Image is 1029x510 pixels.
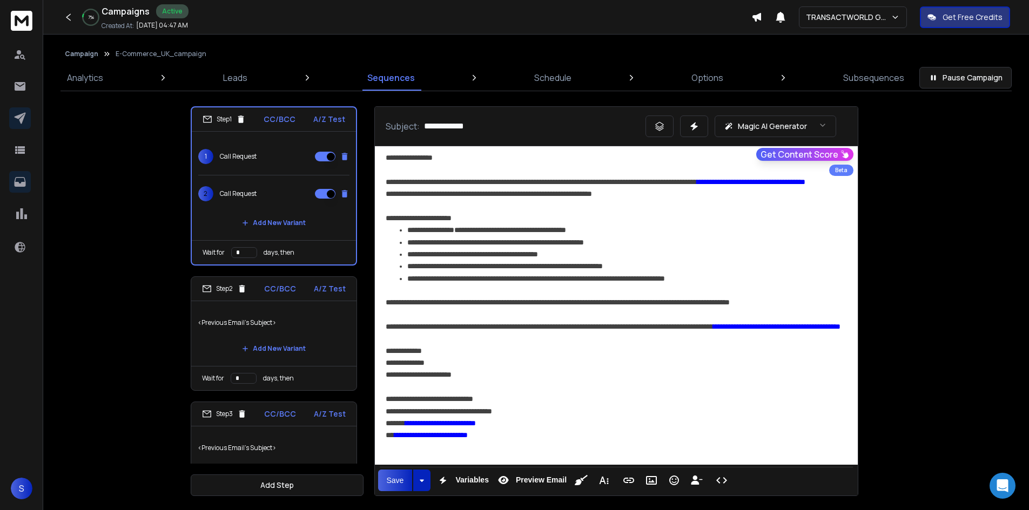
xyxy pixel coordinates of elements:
[264,114,295,125] p: CC/BCC
[715,115,836,137] button: Magic AI Generator
[738,121,807,132] p: Magic AI Generator
[60,65,110,91] a: Analytics
[203,248,225,257] p: Wait for
[264,283,296,294] p: CC/BCC
[618,470,639,491] button: Insert Link (Ctrl+K)
[198,308,350,338] p: <Previous Email's Subject>
[220,152,257,161] p: Call Request
[837,65,911,91] a: Subsequences
[453,475,491,485] span: Variables
[263,374,294,383] p: days, then
[594,470,614,491] button: More Text
[202,284,247,294] div: Step 2
[202,374,224,383] p: Wait for
[220,189,257,198] p: Call Request
[102,5,150,18] h1: Campaigns
[919,67,1012,89] button: Pause Campaign
[67,71,103,84] p: Analytics
[264,248,294,257] p: days, then
[11,478,32,499] button: S
[191,276,357,391] li: Step2CC/BCCA/Z Test<Previous Email's Subject>Add New VariantWait fordays, then
[203,114,246,124] div: Step 1
[571,470,591,491] button: Clean HTML
[528,65,578,91] a: Schedule
[920,6,1010,28] button: Get Free Credits
[664,470,684,491] button: Emoticons
[378,470,413,491] button: Save
[943,12,1003,23] p: Get Free Credits
[191,106,357,266] li: Step1CC/BCCA/Z Test1Call Request2Call RequestAdd New VariantWait fordays, then
[202,409,247,419] div: Step 3
[313,114,345,125] p: A/Z Test
[493,470,569,491] button: Preview Email
[687,470,707,491] button: Insert Unsubscribe Link
[367,71,415,84] p: Sequences
[198,186,213,201] span: 2
[233,212,314,234] button: Add New Variant
[534,71,571,84] p: Schedule
[990,473,1015,499] div: Open Intercom Messenger
[843,71,904,84] p: Subsequences
[65,50,98,58] button: Campaign
[641,470,662,491] button: Insert Image (Ctrl+P)
[217,65,254,91] a: Leads
[198,433,350,463] p: <Previous Email's Subject>
[433,470,491,491] button: Variables
[314,409,346,419] p: A/Z Test
[233,338,314,359] button: Add New Variant
[156,4,189,18] div: Active
[102,22,134,30] p: Created At:
[756,148,853,161] button: Get Content Score
[711,470,732,491] button: Code View
[264,409,296,419] p: CC/BCC
[806,12,891,23] p: TRANSACTWORLD GROUP
[198,149,213,164] span: 1
[691,71,723,84] p: Options
[829,165,853,176] div: Beta
[136,21,188,30] p: [DATE] 04:47 AM
[314,283,346,294] p: A/Z Test
[514,475,569,485] span: Preview Email
[685,65,730,91] a: Options
[361,65,421,91] a: Sequences
[223,71,247,84] p: Leads
[116,50,206,58] p: E-Commerce_UK_campaign
[88,14,94,21] p: 7 %
[191,474,364,496] button: Add Step
[386,120,420,133] p: Subject:
[233,463,314,485] button: Add New Variant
